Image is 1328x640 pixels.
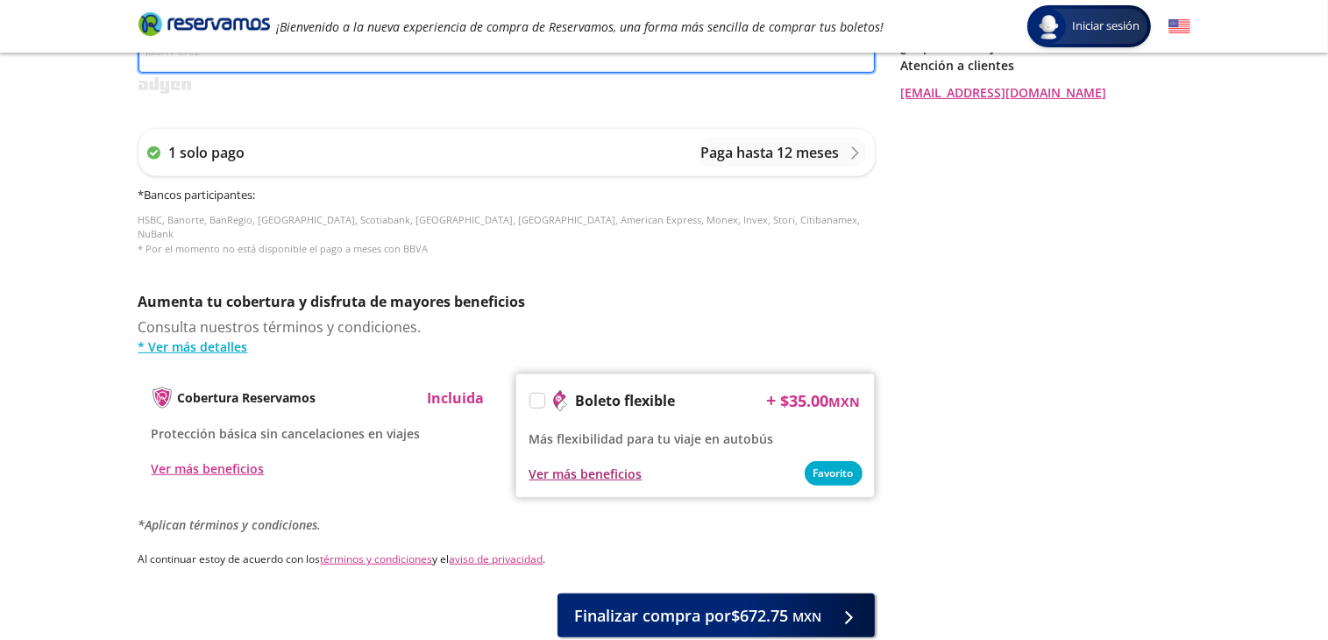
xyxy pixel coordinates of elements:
[138,187,875,204] h6: * Bancos participantes :
[529,430,774,447] span: Más flexibilidad para tu viaje en autobús
[793,608,822,625] small: MXN
[138,77,191,94] img: svg+xml;base64,PD94bWwgdmVyc2lvbj0iMS4wIiBlbmNvZGluZz0iVVRGLTgiPz4KPHN2ZyB3aWR0aD0iMzk2cHgiIGhlaW...
[138,213,875,257] p: HSBC, Banorte, BanRegio, [GEOGRAPHIC_DATA], Scotiabank, [GEOGRAPHIC_DATA], [GEOGRAPHIC_DATA], Ame...
[1168,16,1190,38] button: English
[1066,18,1147,35] span: Iniciar sesión
[152,459,265,478] button: Ver más beneficios
[321,551,433,566] a: términos y condiciones
[138,11,270,37] i: Brand Logo
[138,11,270,42] a: Brand Logo
[701,142,840,163] p: Paga hasta 12 meses
[450,551,543,566] a: aviso de privacidad
[138,516,875,534] p: *Aplican términos y condiciones.
[138,316,875,356] div: Consulta nuestros términos y condiciones.
[152,425,421,442] span: Protección básica sin cancelaciones en viajes
[767,388,777,414] p: +
[178,388,316,407] p: Cobertura Reservamos
[277,18,884,35] em: ¡Bienvenido a la nueva experiencia de compra de Reservamos, una forma más sencilla de comprar tus...
[138,291,875,312] p: Aumenta tu cobertura y disfruta de mayores beneficios
[428,388,485,409] p: Incluida
[829,394,861,410] small: MXN
[901,83,1190,102] a: [EMAIL_ADDRESS][DOMAIN_NAME]
[138,242,429,255] span: * Por el momento no está disponible el pago a meses con BBVA
[169,142,245,163] p: 1 solo pago
[575,604,822,628] span: Finalizar compra por $672.75
[781,389,861,413] span: $ 35.00
[138,551,875,567] p: Al continuar estoy de acuerdo con los y el .
[901,56,1190,75] p: Atención a clientes
[576,390,676,411] p: Boleto flexible
[557,594,875,637] button: Finalizar compra por$672.75 MXN
[529,465,643,483] button: Ver más beneficios
[138,338,875,356] a: * Ver más detalles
